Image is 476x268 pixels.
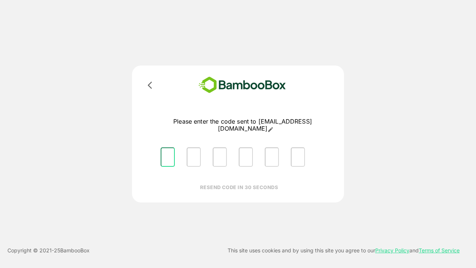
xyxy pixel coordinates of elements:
input: Please enter OTP character 5 [265,147,279,167]
input: Please enter OTP character 2 [187,147,201,167]
input: Please enter OTP character 6 [291,147,305,167]
img: bamboobox [188,74,297,96]
p: This site uses cookies and by using this site you agree to our and [228,246,460,255]
input: Please enter OTP character 3 [213,147,227,167]
a: Terms of Service [419,247,460,253]
a: Privacy Policy [375,247,409,253]
input: Please enter OTP character 4 [239,147,253,167]
p: Please enter the code sent to [EMAIL_ADDRESS][DOMAIN_NAME] [155,118,331,133]
input: Please enter OTP character 1 [161,147,175,167]
p: Copyright © 2021- 25 BambooBox [7,246,90,255]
